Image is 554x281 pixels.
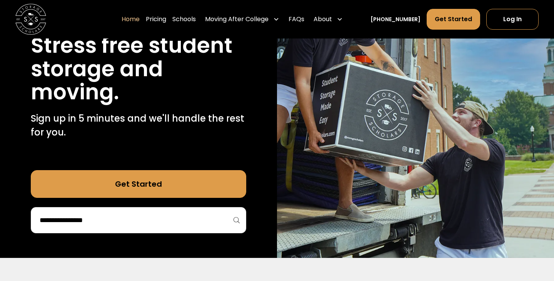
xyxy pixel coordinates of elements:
div: About [310,8,346,30]
div: About [314,15,332,24]
div: Moving After College [205,15,269,24]
a: Get Started [31,170,246,198]
a: FAQs [289,8,304,30]
a: Pricing [146,8,166,30]
h1: Stress free student storage and moving. [31,34,246,104]
a: Schools [172,8,196,30]
a: Get Started [427,9,480,30]
p: Sign up in 5 minutes and we'll handle the rest for you. [31,112,246,139]
a: [PHONE_NUMBER] [370,15,421,23]
a: Home [122,8,140,30]
img: Storage Scholars main logo [15,4,46,35]
a: Log In [486,9,539,30]
div: Moving After College [202,8,282,30]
